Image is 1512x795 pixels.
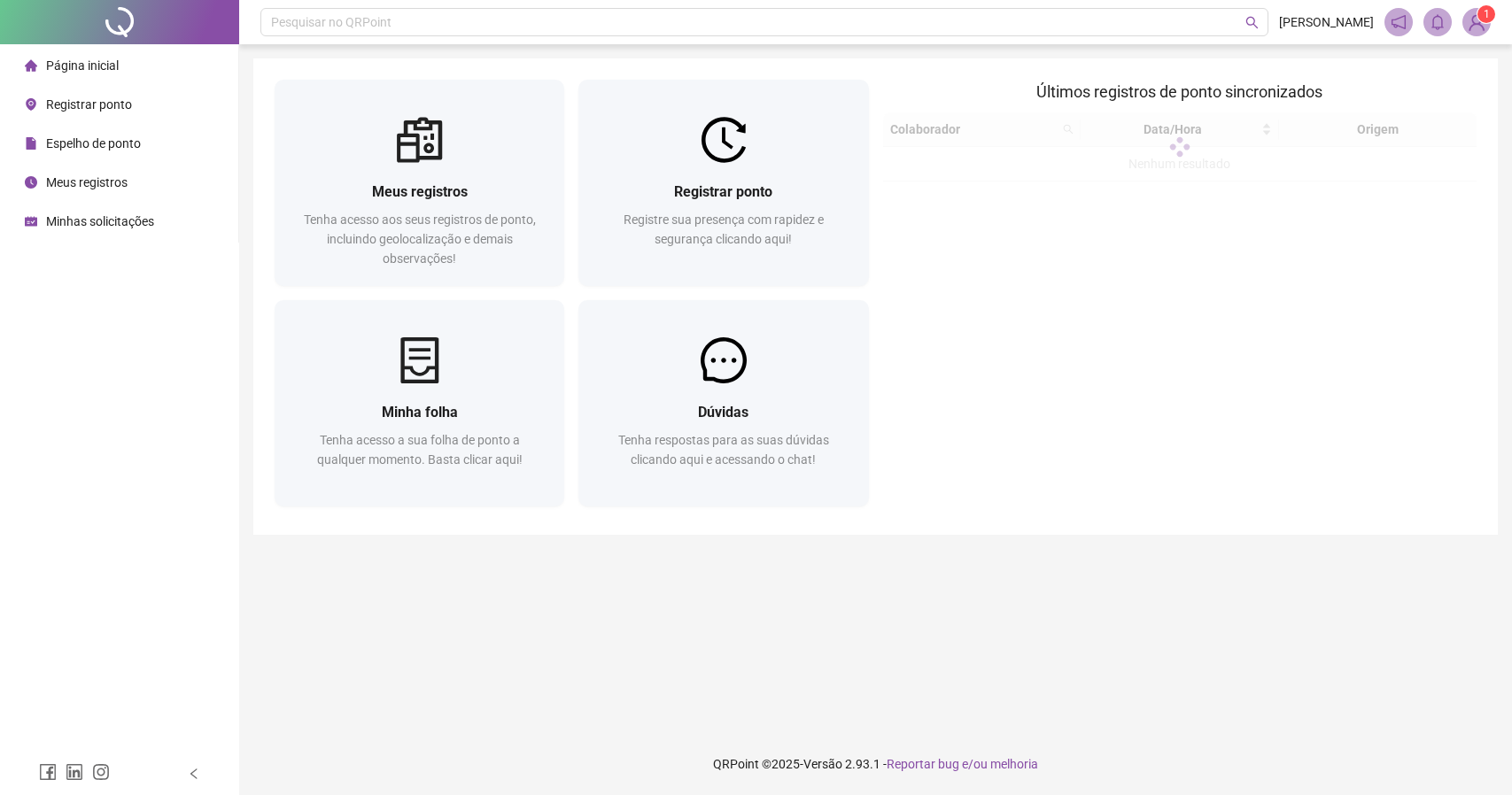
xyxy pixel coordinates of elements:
span: Meus registros [46,175,128,189]
span: clock-circle [25,176,37,189]
span: environment [25,98,37,111]
span: Meus registros [372,183,468,200]
span: Página inicial [46,58,119,73]
span: instagram [92,763,110,781]
img: 90522 [1463,9,1490,35]
span: Tenha respostas para as suas dúvidas clicando aqui e acessando o chat! [618,433,829,467]
span: bell [1430,14,1446,30]
span: 1 [1484,8,1490,20]
span: Últimos registros de ponto sincronizados [1036,82,1322,101]
sup: Atualize o seu contato no menu Meus Dados [1477,5,1495,23]
span: Espelho de ponto [46,136,141,151]
span: Registre sua presença com rapidez e segurança clicando aqui! [624,212,824,246]
span: Tenha acesso a sua folha de ponto a qualquer momento. Basta clicar aqui! [317,433,523,467]
span: Versão [803,757,842,771]
span: [PERSON_NAME] [1279,12,1374,32]
span: file [25,137,37,150]
a: DúvidasTenha respostas para as suas dúvidas clicando aqui e acessando o chat! [578,300,868,506]
a: Meus registrosTenha acesso aos seus registros de ponto, incluindo geolocalização e demais observa... [275,80,564,286]
span: Tenha acesso aos seus registros de ponto, incluindo geolocalização e demais observações! [304,212,536,266]
span: Registrar ponto [46,97,132,112]
span: left [188,768,200,780]
span: notification [1391,14,1407,30]
footer: QRPoint © 2025 - 2.93.1 - [239,733,1512,795]
span: Minha folha [382,404,458,421]
span: search [1245,16,1259,29]
span: schedule [25,215,37,228]
span: Dúvidas [698,404,748,421]
span: facebook [39,763,57,781]
span: Minhas solicitações [46,214,154,228]
span: Registrar ponto [674,183,772,200]
span: home [25,59,37,72]
span: linkedin [66,763,83,781]
span: Reportar bug e/ou melhoria [887,757,1038,771]
a: Minha folhaTenha acesso a sua folha de ponto a qualquer momento. Basta clicar aqui! [275,300,564,506]
a: Registrar pontoRegistre sua presença com rapidez e segurança clicando aqui! [578,80,868,286]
